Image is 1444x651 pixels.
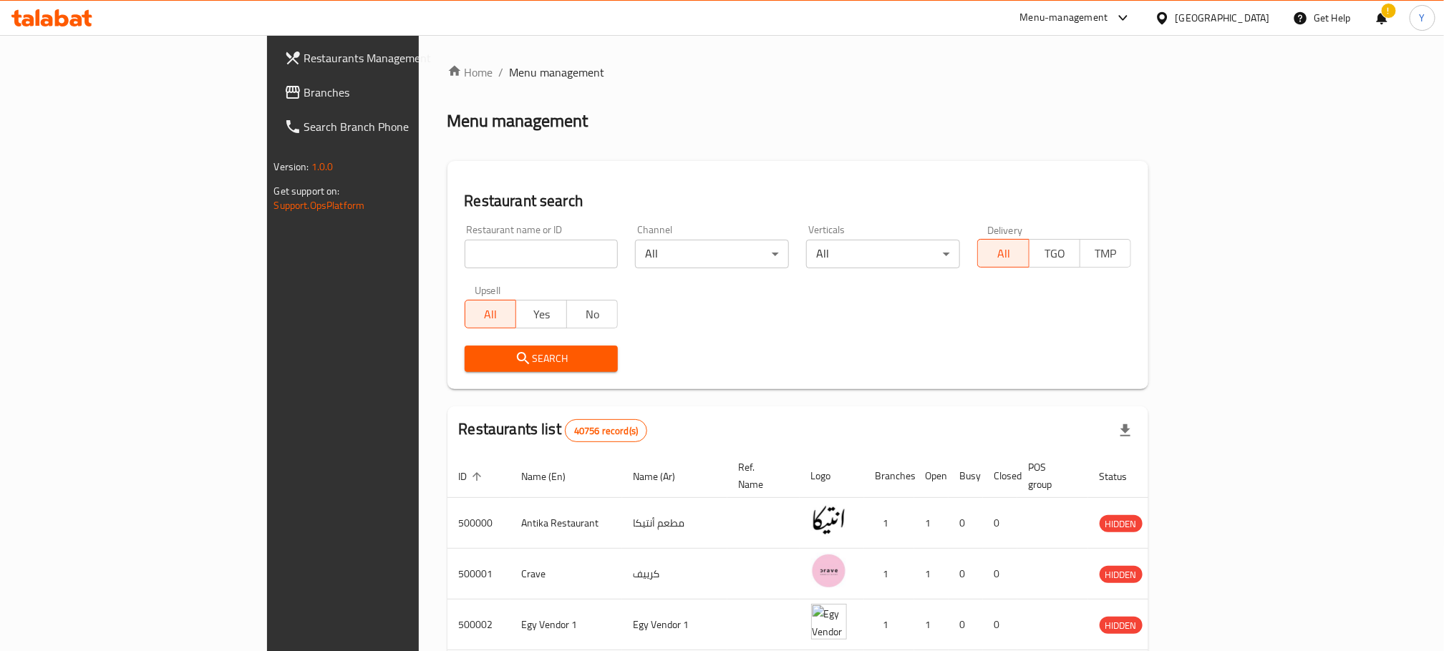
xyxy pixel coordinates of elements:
[459,418,648,442] h2: Restaurants list
[1020,9,1108,26] div: Menu-management
[274,196,365,215] a: Support.OpsPlatform
[949,599,983,650] td: 0
[914,498,949,549] td: 1
[1420,10,1425,26] span: Y
[1080,239,1131,268] button: TMP
[465,240,619,268] input: Search for restaurant name or ID..
[465,346,619,372] button: Search
[983,498,1017,549] td: 0
[566,300,618,328] button: No
[471,304,510,325] span: All
[304,84,497,101] span: Branches
[914,599,949,650] td: 1
[465,190,1132,212] h2: Restaurant search
[864,549,914,599] td: 1
[447,109,588,132] h2: Menu management
[273,75,508,109] a: Branches
[622,549,727,599] td: كرييف
[949,454,983,498] th: Busy
[1029,239,1080,268] button: TGO
[800,454,864,498] th: Logo
[949,498,983,549] td: 0
[1176,10,1270,26] div: [GEOGRAPHIC_DATA]
[983,549,1017,599] td: 0
[515,300,567,328] button: Yes
[304,118,497,135] span: Search Branch Phone
[914,549,949,599] td: 1
[510,498,622,549] td: Antika Restaurant
[1086,243,1125,264] span: TMP
[1100,617,1143,634] span: HIDDEN
[459,468,486,485] span: ID
[1100,468,1146,485] span: Status
[983,454,1017,498] th: Closed
[864,454,914,498] th: Branches
[274,157,309,176] span: Version:
[522,304,561,325] span: Yes
[987,225,1023,235] label: Delivery
[811,553,847,589] img: Crave
[273,109,508,144] a: Search Branch Phone
[522,468,585,485] span: Name (En)
[510,549,622,599] td: Crave
[622,599,727,650] td: Egy Vendor 1
[1100,516,1143,532] span: HIDDEN
[984,243,1023,264] span: All
[476,350,607,368] span: Search
[1100,567,1143,583] span: HIDDEN
[1100,515,1143,532] div: HIDDEN
[510,64,605,81] span: Menu management
[565,419,647,442] div: Total records count
[510,599,622,650] td: Egy Vendor 1
[949,549,983,599] td: 0
[1035,243,1075,264] span: TGO
[634,468,694,485] span: Name (Ar)
[977,239,1029,268] button: All
[273,41,508,75] a: Restaurants Management
[573,304,612,325] span: No
[1108,413,1143,448] div: Export file
[566,424,646,438] span: 40756 record(s)
[811,604,847,640] img: Egy Vendor 1
[806,240,960,268] div: All
[304,49,497,67] span: Restaurants Management
[983,599,1017,650] td: 0
[447,64,1149,81] nav: breadcrumb
[1029,459,1071,493] span: POS group
[864,599,914,650] td: 1
[465,300,516,328] button: All
[622,498,727,549] td: مطعم أنتيكا
[864,498,914,549] td: 1
[1100,617,1143,634] div: HIDDEN
[811,502,847,538] img: Antika Restaurant
[1100,566,1143,583] div: HIDDEN
[274,182,340,200] span: Get support on:
[635,240,789,268] div: All
[739,459,782,493] span: Ref. Name
[914,454,949,498] th: Open
[311,157,334,176] span: 1.0.0
[475,285,501,295] label: Upsell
